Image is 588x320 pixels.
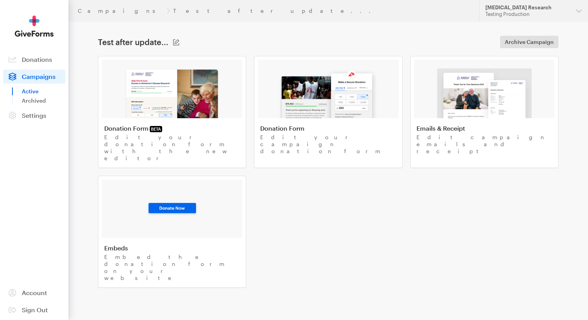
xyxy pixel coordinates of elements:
span: Account [22,289,47,296]
span: Campaigns [22,73,56,80]
p: Edit campaign emails and receipt [416,134,552,155]
span: Archive Campaign [505,37,554,47]
a: Active [22,87,65,96]
a: Donation FormBETA Edit your donation form with the new editor [98,56,246,168]
div: Testing Production [485,11,570,17]
img: GiveForms [15,16,54,37]
a: Account [3,286,65,300]
p: Edit your campaign donation form [260,134,396,155]
a: Campaigns [3,70,65,84]
div: [MEDICAL_DATA] Research [485,4,570,11]
span: Settings [22,112,46,119]
span: Donations [22,56,52,63]
a: Sign Out [3,303,65,317]
a: Embeds Embed the donation form on your website [98,176,246,288]
a: Emails & Receipt Edit campaign emails and receipt [410,56,558,168]
img: image-2-e181a1b57a52e92067c15dabc571ad95275de6101288912623f50734140ed40c.png [278,68,378,118]
h4: Donation Form [260,124,396,132]
a: Archive Campaign [500,36,558,48]
img: image-3-0695904bd8fc2540e7c0ed4f0f3f42b2ae7fdd5008376bfc2271839042c80776.png [437,68,531,118]
a: Archived [22,96,65,105]
img: image-3-93ee28eb8bf338fe015091468080e1db9f51356d23dce784fdc61914b1599f14.png [146,201,199,217]
a: Campaigns [78,8,164,14]
span: Sign Out [22,306,48,313]
h4: Donation Form [104,124,240,132]
a: Donation Form Edit your campaign donation form [254,56,402,168]
h1: Test after update... [98,37,168,47]
p: Embed the donation form on your website [104,254,240,282]
img: image-1-83ed7ead45621bf174d8040c5c72c9f8980a381436cbc16a82a0f79bcd7e5139.png [124,68,220,118]
a: Settings [3,108,65,122]
h4: Embeds [104,244,240,252]
a: Donations [3,52,65,66]
span: BETA [150,126,162,132]
h4: Emails & Receipt [416,124,552,132]
p: Edit your donation form with the new editor [104,134,240,162]
a: Test after update... [173,8,378,14]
